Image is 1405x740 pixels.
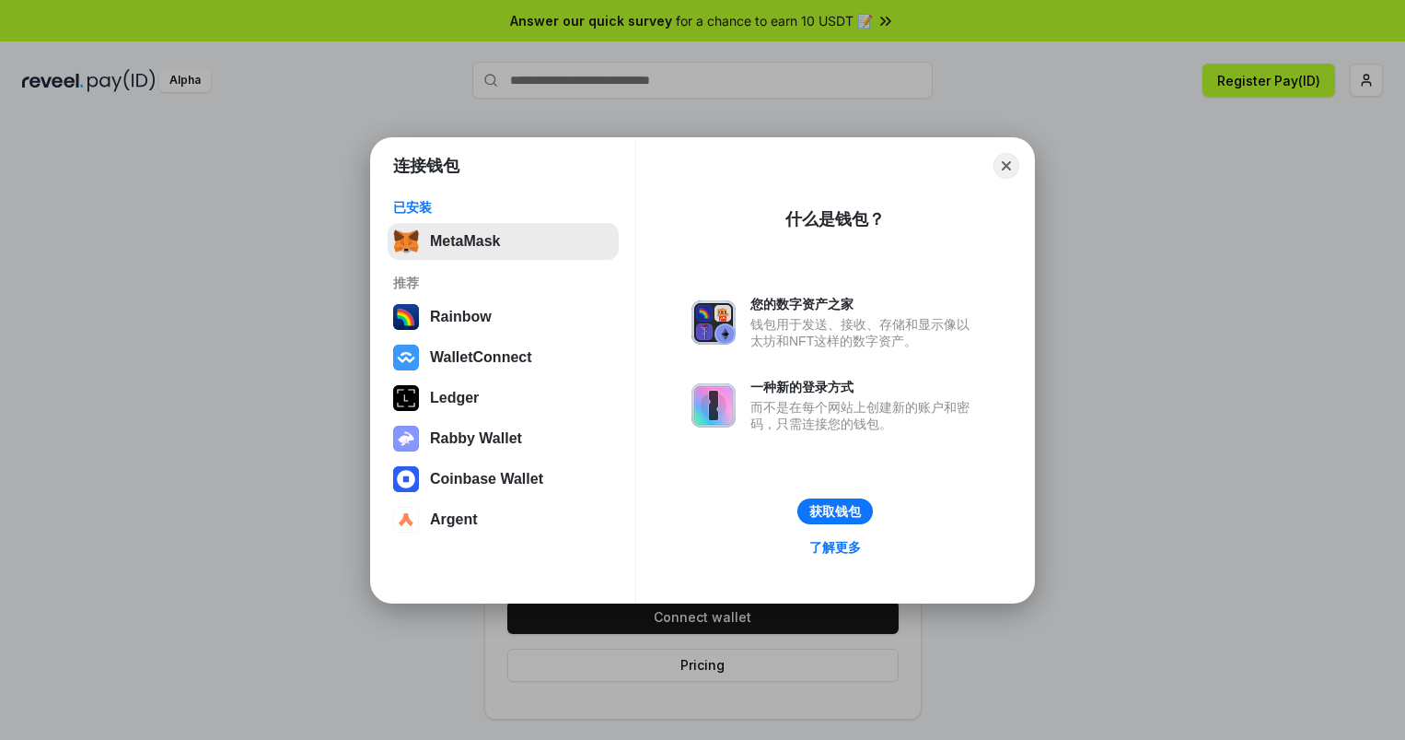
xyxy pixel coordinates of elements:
h1: 连接钱包 [393,155,459,177]
img: svg+xml,%3Csvg%20xmlns%3D%22http%3A%2F%2Fwww.w3.org%2F2000%2Fsvg%22%20width%3D%2228%22%20height%3... [393,385,419,411]
div: 推荐 [393,275,613,291]
div: Rainbow [430,309,492,325]
img: svg+xml,%3Csvg%20xmlns%3D%22http%3A%2F%2Fwww.w3.org%2F2000%2Fsvg%22%20fill%3D%22none%22%20viewBox... [691,383,736,428]
div: 而不是在每个网站上创建新的账户和密码，只需连接您的钱包。 [750,399,979,432]
div: Argent [430,511,478,528]
div: 什么是钱包？ [785,208,885,230]
div: Coinbase Wallet [430,471,543,487]
button: Ledger [388,380,619,417]
div: 您的数字资产之家 [750,296,979,312]
img: svg+xml,%3Csvg%20fill%3D%22none%22%20height%3D%2233%22%20viewBox%3D%220%200%2035%2033%22%20width%... [393,229,419,254]
button: Coinbase Wallet [388,461,619,498]
button: Rainbow [388,299,619,335]
img: svg+xml,%3Csvg%20xmlns%3D%22http%3A%2F%2Fwww.w3.org%2F2000%2Fsvg%22%20fill%3D%22none%22%20viewBox... [393,426,419,452]
img: svg+xml,%3Csvg%20width%3D%2228%22%20height%3D%2228%22%20viewBox%3D%220%200%2028%2028%22%20fill%3D... [393,345,419,370]
div: 钱包用于发送、接收、存储和显示像以太坊和NFT这样的数字资产。 [750,316,979,349]
button: MetaMask [388,223,619,260]
div: 了解更多 [809,539,861,556]
img: svg+xml,%3Csvg%20width%3D%2228%22%20height%3D%2228%22%20viewBox%3D%220%200%2028%2028%22%20fill%3D... [393,507,419,533]
div: Ledger [430,390,479,406]
div: Rabby Wallet [430,430,522,447]
div: 已安装 [393,199,613,216]
img: svg+xml,%3Csvg%20width%3D%2228%22%20height%3D%2228%22%20viewBox%3D%220%200%2028%2028%22%20fill%3D... [393,466,419,492]
a: 了解更多 [798,535,872,559]
button: WalletConnect [388,339,619,376]
img: svg+xml,%3Csvg%20width%3D%22120%22%20height%3D%22120%22%20viewBox%3D%220%200%20120%20120%22%20fil... [393,304,419,330]
button: Rabby Wallet [388,420,619,457]
div: MetaMask [430,233,500,250]
button: Argent [388,501,619,538]
div: WalletConnect [430,349,532,366]
button: Close [993,153,1019,179]
button: 获取钱包 [797,499,873,524]
div: 一种新的登录方式 [750,379,979,395]
img: svg+xml,%3Csvg%20xmlns%3D%22http%3A%2F%2Fwww.w3.org%2F2000%2Fsvg%22%20fill%3D%22none%22%20viewBox... [691,300,736,345]
div: 获取钱包 [809,503,861,520]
